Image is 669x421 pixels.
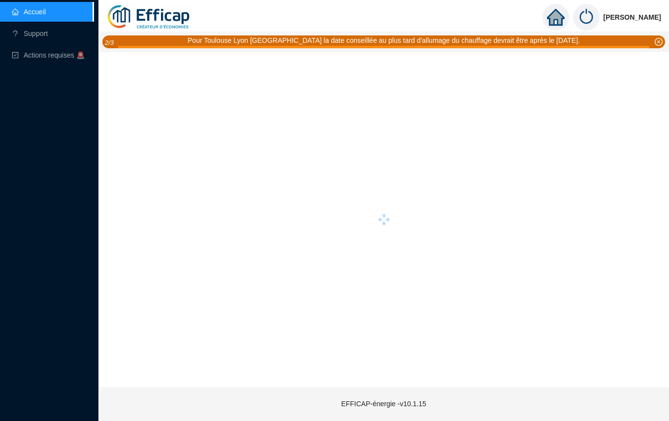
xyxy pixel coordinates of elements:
[12,30,48,37] a: questionSupport
[24,51,85,59] span: Actions requises 🚨
[12,52,19,59] span: check-square
[655,38,663,46] span: close-circle
[573,4,600,31] img: power
[12,8,46,16] a: homeAccueil
[105,39,114,46] i: 2 / 3
[188,35,580,46] div: Pour Toulouse Lyon [GEOGRAPHIC_DATA] la date conseillée au plus tard d'allumage du chauffage devr...
[547,8,565,26] span: home
[604,1,661,33] span: [PERSON_NAME]
[341,400,426,408] span: EFFICAP-énergie - v10.1.15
